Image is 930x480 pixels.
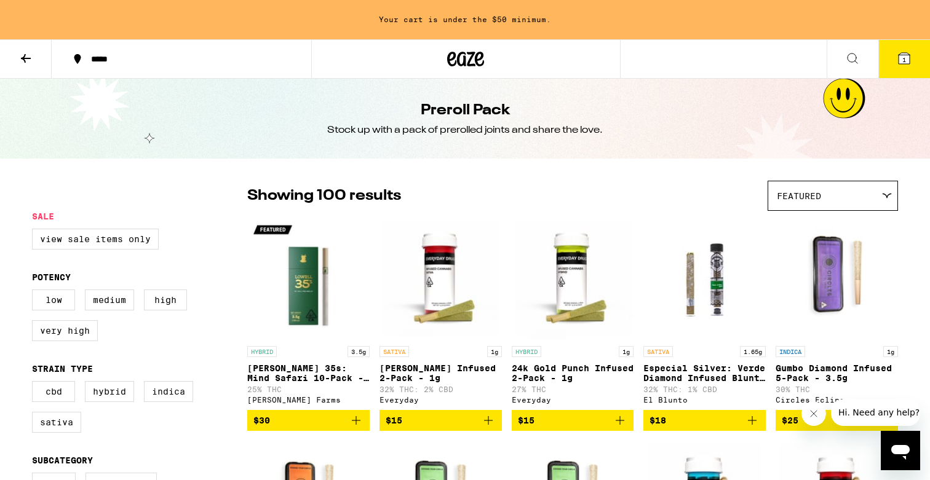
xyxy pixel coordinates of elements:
label: Sativa [32,412,81,433]
button: Add to bag [247,410,370,431]
p: SATIVA [380,346,409,357]
div: Circles Eclipse [776,396,898,404]
span: $25 [782,415,798,425]
img: Lowell Farms - Lowell 35s: Mind Safari 10-Pack - 3.5g [247,217,370,340]
div: Everyday [512,396,634,404]
legend: Potency [32,272,71,282]
button: Add to bag [643,410,766,431]
p: 3.5g [348,346,370,357]
span: $15 [518,415,535,425]
label: Hybrid [85,381,134,402]
img: Circles Eclipse - Gumbo Diamond Infused 5-Pack - 3.5g [776,217,898,340]
label: CBD [32,381,75,402]
iframe: Close message [801,401,826,426]
p: HYBRID [247,346,277,357]
p: 24k Gold Punch Infused 2-Pack - 1g [512,363,634,383]
img: Everyday - Jack Herer Infused 2-Pack - 1g [380,217,502,340]
iframe: Message from company [831,399,920,426]
p: 32% THC: 1% CBD [643,385,766,393]
label: Low [32,289,75,310]
label: High [144,289,187,310]
span: $15 [386,415,402,425]
p: 32% THC: 2% CBD [380,385,502,393]
p: 1g [487,346,502,357]
a: Open page for Lowell 35s: Mind Safari 10-Pack - 3.5g from Lowell Farms [247,217,370,410]
img: El Blunto - Especial Silver: Verde Diamond Infused Blunt - 1.65g [643,217,766,340]
span: $30 [253,415,270,425]
a: Open page for Especial Silver: Verde Diamond Infused Blunt - 1.65g from El Blunto [643,217,766,410]
p: [PERSON_NAME] Infused 2-Pack - 1g [380,363,502,383]
span: $18 [650,415,666,425]
a: Open page for Jack Herer Infused 2-Pack - 1g from Everyday [380,217,502,410]
p: 1g [883,346,898,357]
label: Very High [32,320,98,341]
p: Especial Silver: Verde Diamond Infused Blunt - 1.65g [643,363,766,383]
p: 25% THC [247,385,370,393]
p: 1g [619,346,634,357]
img: Everyday - 24k Gold Punch Infused 2-Pack - 1g [512,217,634,340]
div: El Blunto [643,396,766,404]
button: 1 [878,40,930,78]
label: View Sale Items Only [32,229,159,250]
label: Medium [85,289,134,310]
h1: Preroll Pack [421,100,510,121]
button: Add to bag [776,410,898,431]
legend: Subcategory [32,455,93,465]
button: Add to bag [512,410,634,431]
p: INDICA [776,346,805,357]
p: SATIVA [643,346,673,357]
legend: Sale [32,211,54,221]
p: HYBRID [512,346,541,357]
p: 27% THC [512,385,634,393]
iframe: Button to launch messaging window [881,431,920,470]
div: Stock up with a pack of prerolled joints and share the love. [327,124,603,137]
p: Gumbo Diamond Infused 5-Pack - 3.5g [776,363,898,383]
div: Everyday [380,396,502,404]
span: 1 [902,56,906,63]
a: Open page for 24k Gold Punch Infused 2-Pack - 1g from Everyday [512,217,634,410]
div: [PERSON_NAME] Farms [247,396,370,404]
a: Open page for Gumbo Diamond Infused 5-Pack - 3.5g from Circles Eclipse [776,217,898,410]
legend: Strain Type [32,364,93,374]
span: Featured [777,191,821,201]
button: Add to bag [380,410,502,431]
p: 1.65g [740,346,766,357]
label: Indica [144,381,193,402]
p: [PERSON_NAME] 35s: Mind Safari 10-Pack - 3.5g [247,363,370,383]
p: Showing 100 results [247,186,401,207]
p: 30% THC [776,385,898,393]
